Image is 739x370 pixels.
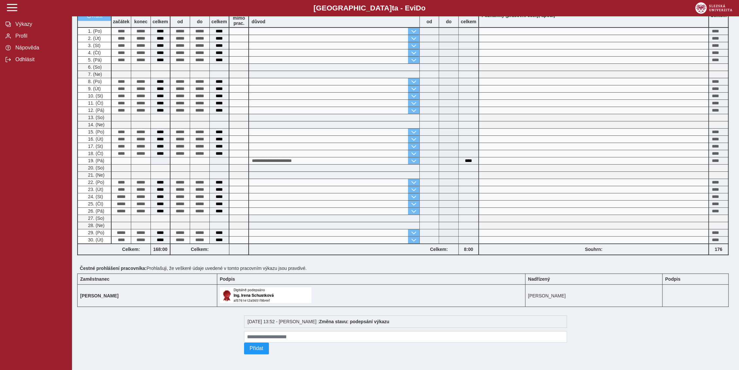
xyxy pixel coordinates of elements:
b: začátek [112,19,131,24]
b: Celkem: [112,247,150,252]
span: Výkazy [13,21,66,27]
span: 3. (St) [87,43,100,48]
span: 27. (So) [87,216,104,221]
span: 1. (Po) [87,28,102,34]
span: 23. (Út) [87,187,103,192]
img: Digitálně podepsáno uživatelem [220,287,311,303]
div: [DATE] 13:52 - [PERSON_NAME] : [244,315,567,328]
span: 17. (St) [87,144,103,149]
b: konec [131,19,150,24]
span: 8. (Po) [87,79,102,84]
b: [PERSON_NAME] [80,293,118,298]
span: 29. (Po) [87,230,104,235]
b: 8:00 [459,247,478,252]
span: 20. (So) [87,165,104,170]
span: 10. (St) [87,93,103,98]
span: 11. (Čt) [87,100,103,106]
span: Profil [13,33,66,39]
b: celkem [151,19,170,24]
div: Prohlašuji, že veškeré údaje uvedené v tomto pracovním výkazu jsou pravdivé. [77,263,734,273]
span: 15. (Po) [87,129,104,134]
span: 22. (Po) [87,180,104,185]
span: t [392,4,394,12]
span: 28. (Ne) [87,223,105,228]
b: Podpis [220,276,235,282]
span: 9. (Út) [87,86,101,91]
b: Souhrn: [585,247,603,252]
img: logo_web_su.png [695,2,732,14]
span: Nápověda [13,45,66,51]
b: celkem [210,19,229,24]
b: Zaměstnanec [80,276,109,282]
span: Přidat [250,345,263,351]
td: [PERSON_NAME] [525,285,662,307]
span: 26. (Pá) [87,208,104,214]
b: Celkem: [170,247,229,252]
span: 14. (Ne) [87,122,105,127]
span: 21. (Ne) [87,172,105,178]
b: 168:00 [151,247,170,252]
span: 13. (So) [87,115,104,120]
span: 2. (Út) [87,36,101,41]
span: 4. (Čt) [87,50,101,55]
b: [GEOGRAPHIC_DATA] a - Evi [20,4,719,12]
b: do [439,19,458,24]
b: Změna stavu: podepsání výkazu [319,319,389,324]
b: do [190,19,209,24]
span: Odhlásit [13,57,66,62]
button: Přidat [244,343,269,354]
span: 12. (Pá) [87,108,104,113]
span: 25. (Čt) [87,201,103,206]
span: 18. (Čt) [87,151,103,156]
span: 5. (Pá) [87,57,102,62]
span: 19. (Pá) [87,158,104,163]
span: 7. (Ne) [87,72,102,77]
b: Nadřízený [528,276,550,282]
span: 24. (St) [87,194,103,199]
span: D [416,4,421,12]
b: Celkem: [419,247,458,252]
span: o [421,4,426,12]
b: celkem [459,19,478,24]
b: důvod [252,19,265,24]
span: 6. (So) [87,64,102,70]
b: 176 [709,247,728,252]
b: Podpis [665,276,680,282]
b: od [420,19,439,24]
span: 16. (Út) [87,136,103,142]
b: od [170,19,190,24]
b: Čestné prohlášení pracovníka: [80,266,147,271]
span: 30. (Út) [87,237,103,242]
